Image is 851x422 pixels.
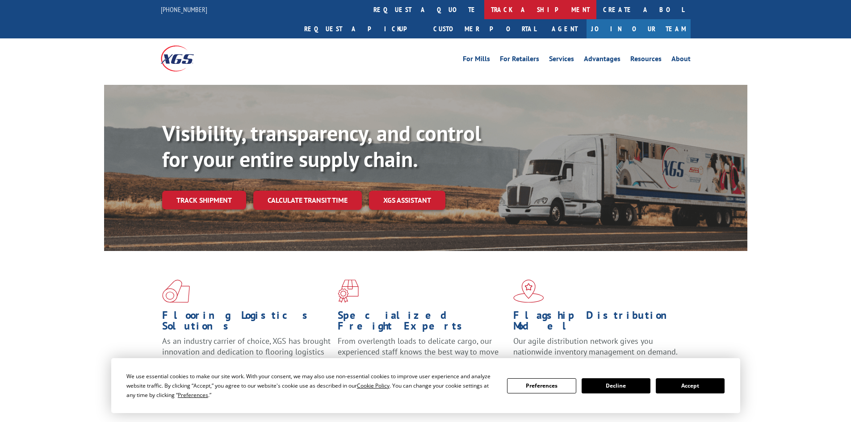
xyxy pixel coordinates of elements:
img: xgs-icon-total-supply-chain-intelligence-red [162,280,190,303]
a: Services [549,55,574,65]
div: Cookie Consent Prompt [111,358,740,413]
a: Request a pickup [298,19,427,38]
a: XGS ASSISTANT [369,191,445,210]
p: From overlength loads to delicate cargo, our experienced staff knows the best way to move your fr... [338,336,507,376]
a: Track shipment [162,191,246,209]
h1: Flagship Distribution Model [513,310,682,336]
span: Our agile distribution network gives you nationwide inventory management on demand. [513,336,678,357]
span: Cookie Policy [357,382,390,389]
span: As an industry carrier of choice, XGS has brought innovation and dedication to flooring logistics... [162,336,331,368]
a: About [671,55,691,65]
img: xgs-icon-focused-on-flooring-red [338,280,359,303]
a: For Mills [463,55,490,65]
div: We use essential cookies to make our site work. With your consent, we may also use non-essential ... [126,372,496,400]
a: Join Our Team [587,19,691,38]
button: Accept [656,378,725,393]
h1: Flooring Logistics Solutions [162,310,331,336]
a: Resources [630,55,662,65]
a: Calculate transit time [253,191,362,210]
a: Advantages [584,55,620,65]
span: Preferences [178,391,208,399]
button: Decline [582,378,650,393]
button: Preferences [507,378,576,393]
a: Customer Portal [427,19,543,38]
img: xgs-icon-flagship-distribution-model-red [513,280,544,303]
a: For Retailers [500,55,539,65]
h1: Specialized Freight Experts [338,310,507,336]
a: Agent [543,19,587,38]
b: Visibility, transparency, and control for your entire supply chain. [162,119,481,173]
a: [PHONE_NUMBER] [161,5,207,14]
